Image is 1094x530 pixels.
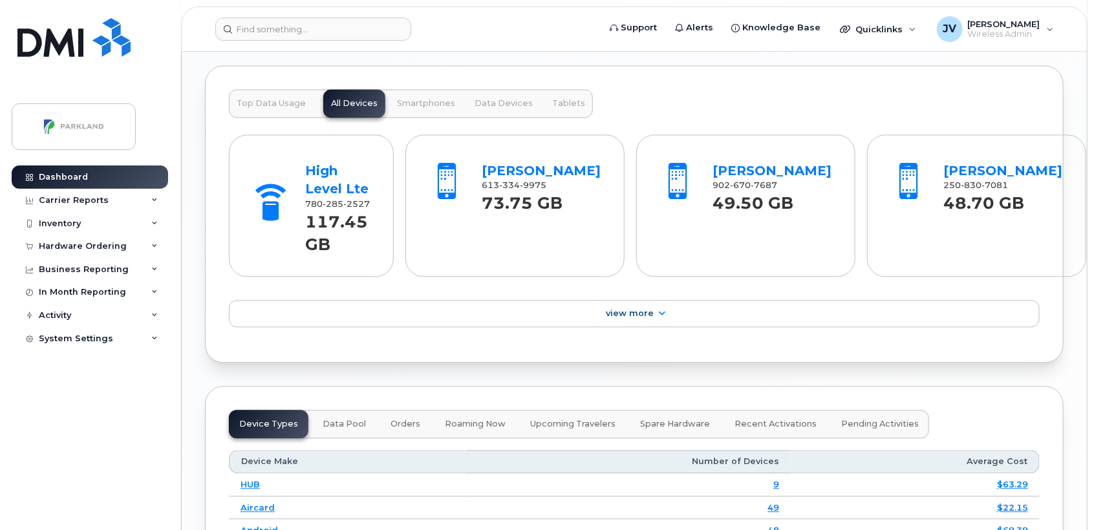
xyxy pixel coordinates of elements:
span: 285 [323,199,344,209]
strong: 48.70 GB [944,186,1025,213]
span: Upcoming Travelers [530,419,616,429]
a: $63.29 [997,479,1028,489]
a: [PERSON_NAME] [713,163,832,178]
button: Top Data Usage [229,89,314,118]
span: Pending Activities [841,419,919,429]
button: Tablets [544,89,593,118]
span: 9975 [520,180,547,190]
span: 7687 [751,180,778,190]
div: Quicklinks [831,16,925,42]
span: JV [943,21,956,37]
span: 902 [713,180,778,190]
span: Top Data Usage [237,98,306,109]
input: Find something... [215,17,411,41]
strong: 73.75 GB [482,186,563,213]
button: Smartphones [389,89,463,118]
span: Roaming Now [445,419,506,429]
span: 334 [500,180,520,190]
span: 7081 [982,180,1009,190]
a: 49 [767,502,779,513]
a: Knowledge Base [722,15,830,41]
span: 2527 [344,199,370,209]
a: High Level Lte [306,163,369,197]
span: Smartphones [397,98,455,109]
span: Knowledge Base [742,21,820,34]
span: Recent Activations [735,419,817,429]
span: 830 [961,180,982,190]
div: Jason Vandenberg [928,16,1063,42]
span: 250 [944,180,1009,190]
a: [PERSON_NAME] [944,163,1063,178]
button: Data Devices [467,89,541,118]
span: 670 [731,180,751,190]
a: View More [229,300,1040,327]
span: Alerts [686,21,713,34]
span: View More [606,308,654,318]
span: Data Devices [475,98,533,109]
span: Tablets [552,98,585,109]
span: Orders [391,419,420,429]
th: Number of Devices [466,450,791,473]
th: Average Cost [791,450,1040,473]
a: Aircard [241,502,275,513]
span: Quicklinks [855,24,903,34]
span: [PERSON_NAME] [968,19,1040,29]
a: HUB [241,479,260,489]
a: Support [601,15,666,41]
a: [PERSON_NAME] [482,163,601,178]
span: 613 [482,180,547,190]
span: Spare Hardware [640,419,710,429]
span: Wireless Admin [968,29,1040,39]
a: Alerts [666,15,722,41]
th: Device Make [229,450,466,473]
strong: 117.45 GB [306,205,369,254]
strong: 49.50 GB [713,186,794,213]
a: $22.15 [997,502,1028,513]
span: Data Pool [323,419,366,429]
span: Support [621,21,657,34]
a: 9 [773,479,779,489]
span: 780 [306,199,370,209]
